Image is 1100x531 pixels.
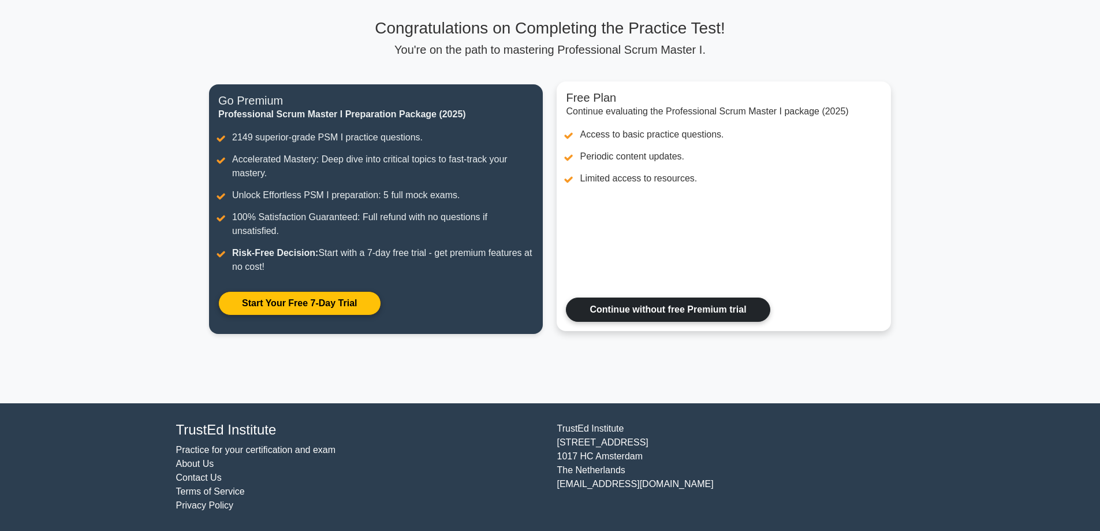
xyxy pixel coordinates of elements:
a: Start Your Free 7-Day Trial [218,291,381,315]
a: Privacy Policy [176,500,234,510]
a: About Us [176,459,214,469]
a: Contact Us [176,473,222,482]
a: Continue without free Premium trial [566,298,770,322]
div: TrustEd Institute [STREET_ADDRESS] 1017 HC Amsterdam The Netherlands [EMAIL_ADDRESS][DOMAIN_NAME] [550,422,931,513]
a: Practice for your certification and exam [176,445,336,455]
a: Terms of Service [176,487,245,496]
h4: TrustEd Institute [176,422,543,439]
p: You're on the path to mastering Professional Scrum Master I. [209,43,891,57]
h3: Congratulations on Completing the Practice Test! [209,18,891,38]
